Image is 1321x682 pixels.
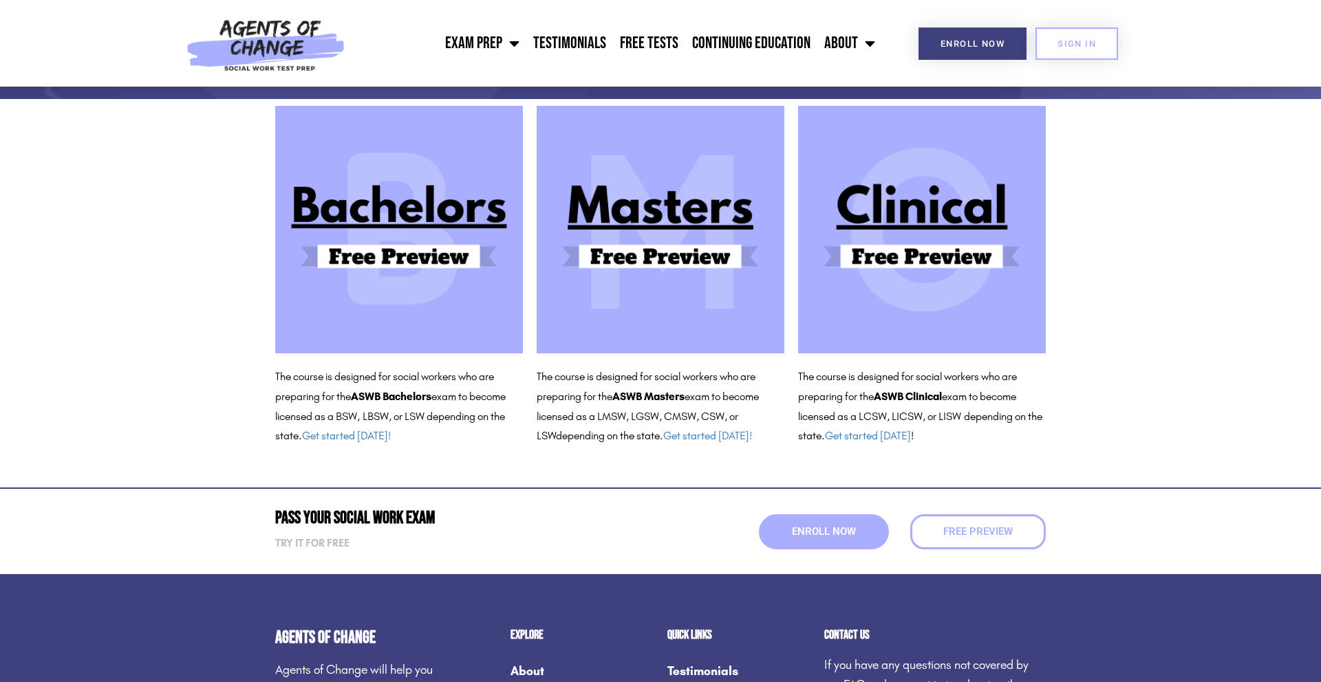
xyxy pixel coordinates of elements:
a: Get started [DATE]! [302,429,391,442]
a: Get started [DATE] [825,429,911,442]
b: ASWB Clinical [874,390,942,403]
a: Free Tests [613,26,685,60]
span: Free Preview [943,527,1013,537]
p: The course is designed for social workers who are preparing for the exam to become licensed as a ... [275,367,523,446]
span: Enroll Now [941,39,1005,48]
h2: Explore [511,629,654,641]
b: ASWB Bachelors [351,390,431,403]
strong: Try it for free [275,537,350,549]
a: About [817,26,882,60]
h2: Contact us [824,629,1046,641]
a: Exam Prep [438,26,526,60]
a: Get started [DATE]! [663,429,752,442]
p: The course is designed for social workers who are preparing for the exam to become licensed as a ... [537,367,784,446]
h2: Pass Your Social Work Exam [275,509,654,527]
span: Enroll Now [792,527,856,537]
a: SIGN IN [1035,27,1118,60]
b: ASWB Masters [612,390,685,403]
a: Enroll Now [759,514,889,549]
h2: Quick Links [667,629,810,641]
a: Free Preview [910,514,1046,549]
a: Testimonials [526,26,613,60]
h4: Agents of Change [275,629,442,646]
p: The course is designed for social workers who are preparing for the exam to become licensed as a ... [798,367,1046,446]
a: Enroll Now [919,27,1027,60]
nav: Menu [352,26,882,60]
span: depending on the state. [556,429,752,442]
a: Continuing Education [685,26,817,60]
span: . ! [821,429,914,442]
span: SIGN IN [1057,39,1096,48]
